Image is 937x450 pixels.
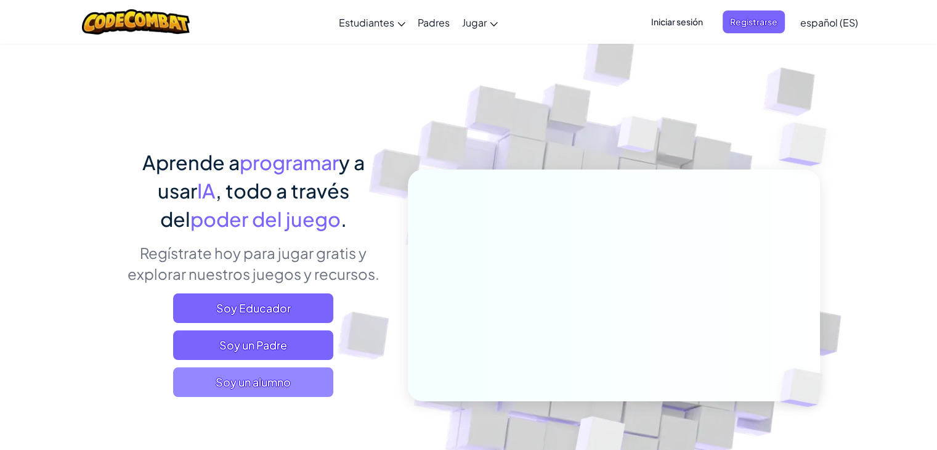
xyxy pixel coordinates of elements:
[197,178,216,203] span: IA
[794,6,864,39] a: español (ES)
[173,293,333,323] a: Soy Educador
[173,330,333,360] a: Soy un Padre
[462,16,487,29] span: Jugar
[160,178,349,231] span: , todo a través del
[173,367,333,397] button: Soy un alumno
[754,92,861,197] img: Overlap cubes
[723,10,785,33] button: Registrarse
[644,10,710,33] button: Iniciar sesión
[339,16,394,29] span: Estudiantes
[456,6,504,39] a: Jugar
[594,92,683,184] img: Overlap cubes
[190,207,341,231] span: poder del juego
[759,343,851,433] img: Overlap cubes
[800,16,858,29] span: español (ES)
[333,6,412,39] a: Estudiantes
[341,207,347,231] span: .
[240,150,339,174] span: programar
[412,6,456,39] a: Padres
[142,150,240,174] span: Aprende a
[118,242,389,284] p: Regístrate hoy para jugar gratis y explorar nuestros juegos y recursos.
[82,9,190,35] img: CodeCombat logo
